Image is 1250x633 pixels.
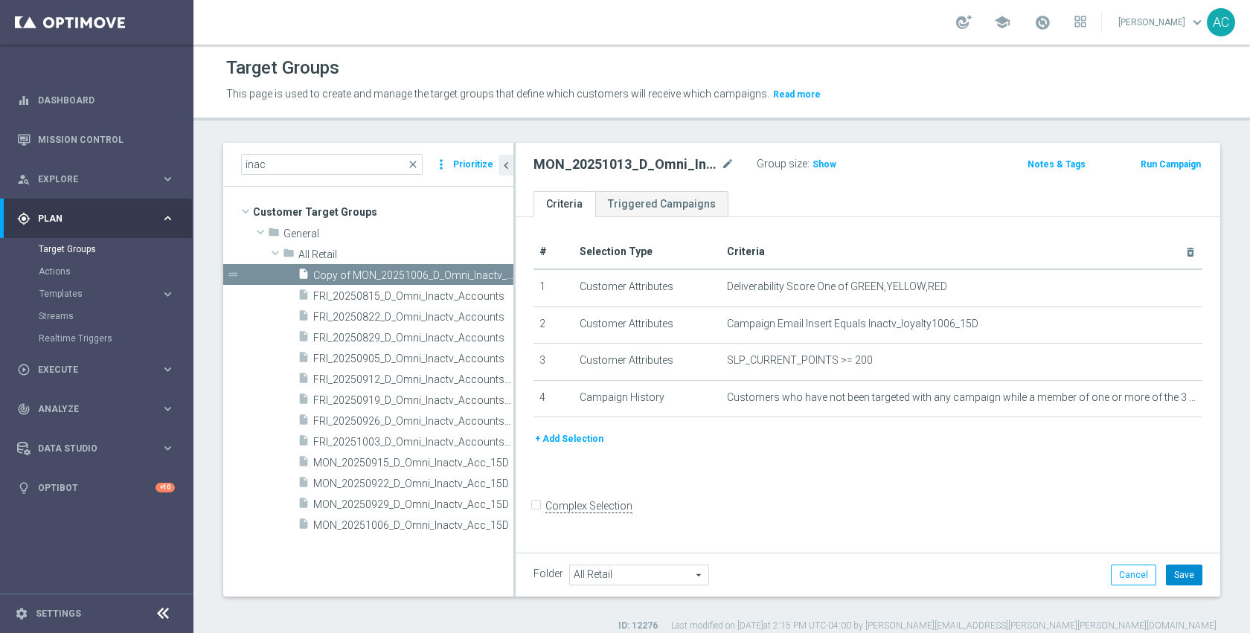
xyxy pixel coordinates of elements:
span: This page is used to create and manage the target groups that define which customers will receive... [226,88,769,100]
label: Last modified on [DATE] at 2:15 PM UTC-04:00 by [PERSON_NAME][EMAIL_ADDRESS][PERSON_NAME][PERSON_... [671,620,1217,632]
i: settings [15,607,28,620]
span: FRI_20250815_D_Omni_Inactv_Accounts [313,290,513,303]
span: MON_20251006_D_Omni_Inactv_Acc_15D [313,519,513,532]
i: person_search [17,173,31,186]
div: Optibot [17,468,175,507]
span: All Retail [298,248,513,261]
button: lightbulb Optibot +10 [16,482,176,494]
span: FRI_20250905_D_Omni_Inactv_Accounts [313,353,513,365]
label: Group size [757,158,807,170]
label: Folder [533,568,563,580]
td: 2 [533,306,574,344]
span: Explore [38,175,161,184]
span: MON_20250929_D_Omni_Inactv_Acc_15D [313,498,513,511]
a: [PERSON_NAME]keyboard_arrow_down [1117,11,1207,33]
span: FRI_20250926_D_Omni_Inactv_Accounts_45D [313,415,513,428]
i: lightbulb [17,481,31,495]
i: insert_drive_file [298,476,310,493]
button: person_search Explore keyboard_arrow_right [16,173,176,185]
button: Templates keyboard_arrow_right [39,288,176,300]
div: Explore [17,173,161,186]
div: Execute [17,363,161,376]
span: Plan [38,214,161,223]
label: Complex Selection [545,499,632,513]
i: insert_drive_file [298,289,310,306]
a: Dashboard [38,80,175,120]
a: Mission Control [38,120,175,159]
span: MON_20250915_D_Omni_Inactv_Acc_15D [313,457,513,469]
i: keyboard_arrow_right [161,441,175,455]
div: Plan [17,212,161,225]
i: track_changes [17,402,31,416]
button: Run Campaign [1139,156,1202,173]
a: Criteria [533,191,595,217]
i: keyboard_arrow_right [161,211,175,225]
i: insert_drive_file [298,455,310,472]
div: Templates [39,289,161,298]
i: keyboard_arrow_right [161,287,175,301]
td: Customer Attributes [574,344,721,381]
th: # [533,235,574,269]
span: FRI_20250829_D_Omni_Inactv_Accounts [313,332,513,344]
div: Target Groups [39,238,192,260]
i: insert_drive_file [298,330,310,347]
span: FRI_20251003_D_Omni_Inactv_Accounts_45D [313,436,513,449]
button: gps_fixed Plan keyboard_arrow_right [16,213,176,225]
div: Templates [39,283,192,305]
i: insert_drive_file [298,434,310,452]
th: Selection Type [574,235,721,269]
i: folder [268,226,280,243]
button: chevron_left [499,155,513,176]
button: + Add Selection [533,431,605,447]
span: SLP_CURRENT_POINTS >= 200 [727,354,873,367]
i: insert_drive_file [298,518,310,535]
button: Save [1166,565,1202,585]
a: Optibot [38,468,156,507]
span: FRI_20250822_D_Omni_Inactv_Accounts [313,311,513,324]
i: insert_drive_file [298,372,310,389]
span: FRI_20250912_D_Omni_Inactv_Accounts_45D [313,373,513,386]
i: keyboard_arrow_right [161,172,175,186]
div: Analyze [17,402,161,416]
td: 4 [533,380,574,417]
i: play_circle_outline [17,363,31,376]
td: Campaign History [574,380,721,417]
a: Realtime Triggers [39,332,155,344]
button: Mission Control [16,134,176,146]
h2: MON_20251013_D_Omni_Inactv_Acc_15D [533,155,718,173]
input: Quick find group or folder [241,154,423,175]
span: Campaign Email Insert Equals Inactv_loyalty1006_15D [727,318,978,330]
i: gps_fixed [17,212,31,225]
span: Data Studio [38,444,161,453]
i: keyboard_arrow_right [161,402,175,416]
div: Actions [39,260,192,283]
button: track_changes Analyze keyboard_arrow_right [16,403,176,415]
span: Execute [38,365,161,374]
a: Actions [39,266,155,277]
button: Prioritize [451,155,496,175]
span: Customer Target Groups [253,202,513,222]
span: keyboard_arrow_down [1189,14,1205,30]
div: Dashboard [17,80,175,120]
span: school [994,14,1010,30]
i: folder [283,247,295,264]
button: equalizer Dashboard [16,94,176,106]
i: more_vert [434,154,449,175]
a: Settings [36,609,81,618]
h1: Target Groups [226,57,339,79]
label: : [807,158,810,170]
span: Customers who have not been targeted with any campaign while a member of one or more of the 3 spe... [727,391,1196,404]
td: Customer Attributes [574,269,721,306]
i: mode_edit [721,155,734,173]
label: ID: 12276 [618,620,658,632]
div: AC [1207,8,1235,36]
button: Data Studio keyboard_arrow_right [16,443,176,454]
td: 3 [533,344,574,381]
i: insert_drive_file [298,268,310,285]
div: Streams [39,305,192,327]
